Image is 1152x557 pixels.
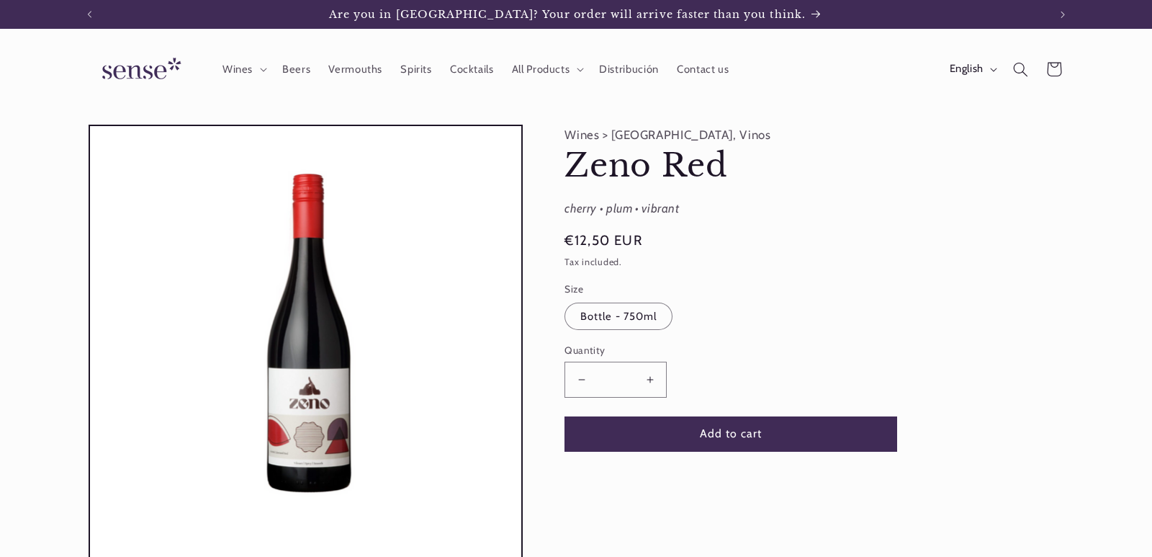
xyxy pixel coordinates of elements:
img: Sense [85,49,193,90]
a: Contact us [667,53,738,85]
span: Distribución [599,63,659,76]
h1: Zeno Red [564,146,1018,187]
span: English [950,61,984,77]
a: Beers [273,53,319,85]
span: Beers [282,63,310,76]
span: Cocktails [450,63,494,76]
span: Spirits [400,63,431,76]
div: Tax included. [564,255,1018,270]
span: All Products [512,63,570,76]
span: €12,50 EUR [564,231,642,251]
span: Contact us [677,63,729,76]
summary: All Products [503,53,590,85]
span: Wines [222,63,253,76]
a: Vermouths [320,53,392,85]
a: Cocktails [441,53,503,85]
a: Spirits [392,53,441,85]
label: Quantity [564,343,897,357]
label: Bottle - 750ml [564,303,672,330]
button: Add to cart [564,416,897,452]
summary: Wines [213,53,273,85]
button: English [940,55,1004,84]
a: Distribución [590,53,668,85]
summary: Search [1004,53,1037,86]
legend: Size [564,282,585,296]
span: Are you in [GEOGRAPHIC_DATA]? Your order will arrive faster than you think. [329,8,806,21]
span: Vermouths [328,63,382,76]
a: Sense [79,43,199,96]
div: cherry • plum • vibrant [564,198,1018,220]
product-info: Wines > [GEOGRAPHIC_DATA], Vinos [564,125,1018,453]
